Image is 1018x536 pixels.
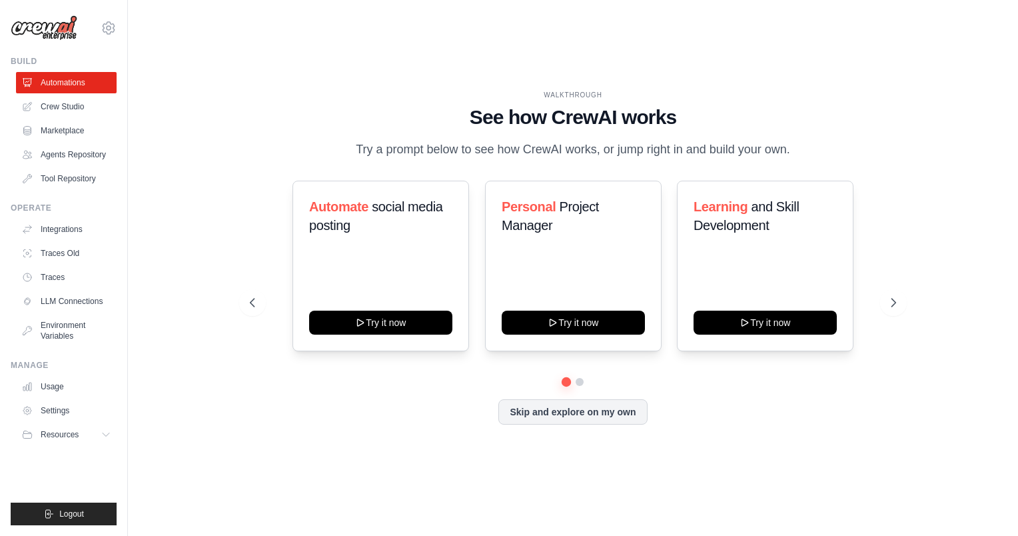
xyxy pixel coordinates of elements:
img: Logo [11,15,77,41]
a: Automations [16,72,117,93]
a: Crew Studio [16,96,117,117]
span: Project Manager [502,199,599,233]
a: Environment Variables [16,315,117,347]
span: Automate [309,199,368,214]
button: Resources [16,424,117,445]
a: Integrations [16,219,117,240]
div: Manage [11,360,117,371]
button: Logout [11,503,117,525]
p: Try a prompt below to see how CrewAI works, or jump right in and build your own. [349,140,797,159]
button: Try it now [309,311,452,335]
a: Usage [16,376,117,397]
a: Traces [16,267,117,288]
span: social media posting [309,199,443,233]
button: Try it now [502,311,645,335]
a: Tool Repository [16,168,117,189]
span: Personal [502,199,556,214]
div: Operate [11,203,117,213]
span: Logout [59,509,84,519]
button: Skip and explore on my own [498,399,647,425]
button: Try it now [694,311,837,335]
a: Settings [16,400,117,421]
h1: See how CrewAI works [250,105,896,129]
span: Learning [694,199,748,214]
a: Agents Repository [16,144,117,165]
a: Marketplace [16,120,117,141]
span: Resources [41,429,79,440]
a: Traces Old [16,243,117,264]
a: LLM Connections [16,291,117,312]
div: WALKTHROUGH [250,90,896,100]
div: Build [11,56,117,67]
